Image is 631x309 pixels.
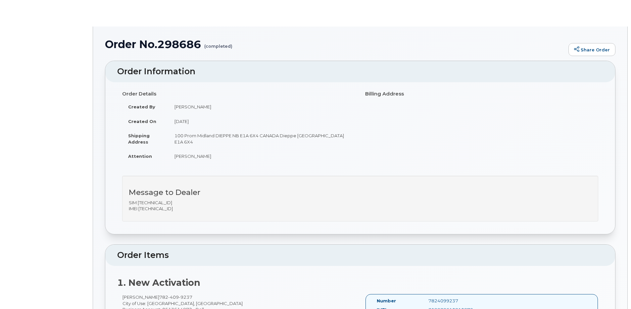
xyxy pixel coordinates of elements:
td: [PERSON_NAME] [169,149,355,163]
label: Number [377,298,396,304]
p: SIM [TECHNICAL_ID] IMEI [TECHNICAL_ID] [129,200,592,212]
h2: Order Items [117,251,603,260]
span: 409 [168,294,179,300]
h1: Order No.298686 [105,38,565,50]
td: [PERSON_NAME] [169,99,355,114]
span: 9237 [179,294,192,300]
small: (completed) [204,38,232,49]
strong: Created By [128,104,155,109]
td: 100 Prom Midland DIEPPE NB E1A 6X4 CANADA Dieppe [GEOGRAPHIC_DATA] E1A 6X4 [169,128,355,149]
h3: Message to Dealer [129,188,592,197]
strong: Created On [128,119,156,124]
strong: Shipping Address [128,133,150,145]
strong: Attention [128,154,152,159]
strong: 1. New Activation [117,277,200,288]
a: Share Order [568,43,615,56]
h4: Order Details [122,91,355,97]
span: 782 [159,294,192,300]
h4: Billing Address [365,91,598,97]
h2: Order Information [117,67,603,76]
div: 7824099237 [423,298,496,304]
td: [DATE] [169,114,355,129]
